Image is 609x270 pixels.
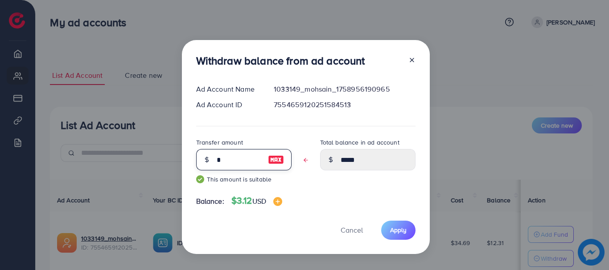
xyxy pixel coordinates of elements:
img: guide [196,175,204,183]
div: Ad Account ID [189,100,267,110]
img: image [268,154,284,165]
img: image [273,197,282,206]
h4: $3.12 [231,195,282,206]
small: This amount is suitable [196,175,292,184]
span: Balance: [196,196,224,206]
label: Transfer amount [196,138,243,147]
div: Ad Account Name [189,84,267,94]
button: Cancel [329,221,374,240]
span: Cancel [341,225,363,235]
button: Apply [381,221,416,240]
h3: Withdraw balance from ad account [196,54,365,67]
span: Apply [390,226,407,234]
label: Total balance in ad account [320,138,399,147]
div: 1033149_mohsain_1758956190965 [267,84,422,94]
span: USD [252,196,266,206]
div: 7554659120251584513 [267,100,422,110]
